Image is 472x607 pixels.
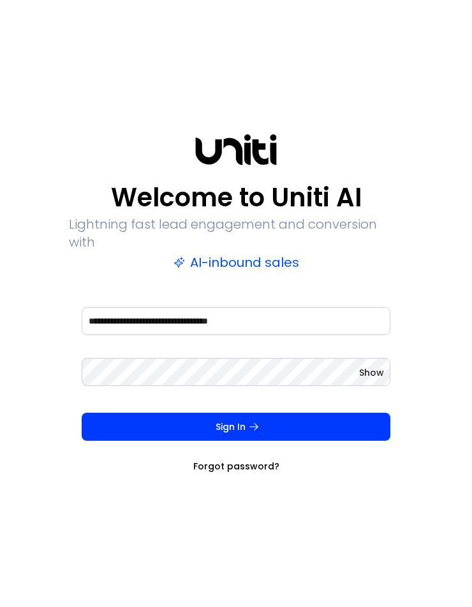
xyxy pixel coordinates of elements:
button: Sign In [82,413,390,441]
a: Forgot password? [193,460,279,473]
p: AI-inbound sales [173,254,299,271]
button: Show [359,366,384,379]
p: Welcome to Uniti AI [111,182,362,213]
p: Lightning fast lead engagement and conversion with [69,215,403,251]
